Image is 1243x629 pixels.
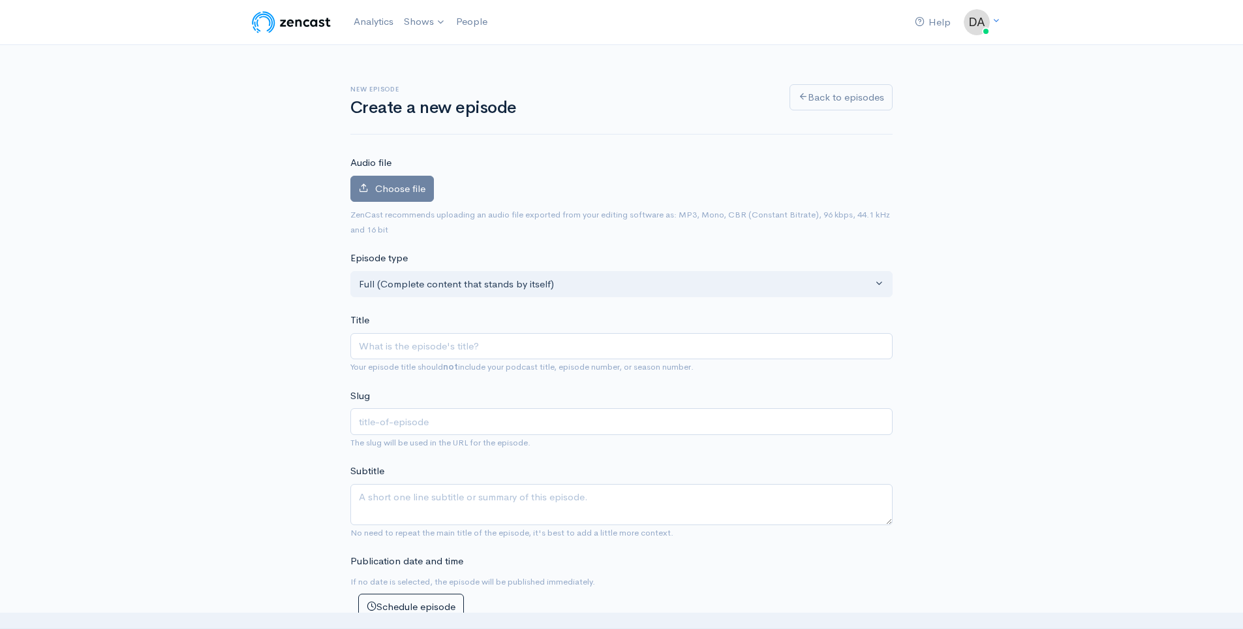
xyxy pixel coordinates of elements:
h1: Create a new episode [350,99,774,118]
strong: not [443,361,458,372]
a: Shows [399,8,451,37]
span: Choose file [375,182,425,195]
a: Back to episodes [790,84,893,111]
label: Publication date and time [350,554,463,569]
small: The slug will be used in the URL for the episode. [350,437,530,448]
img: ZenCast Logo [250,9,333,35]
label: Slug [350,389,370,404]
label: Title [350,313,369,328]
button: Full (Complete content that stands by itself) [350,271,893,298]
div: Full (Complete content that stands by itself) [359,277,872,292]
button: Schedule episode [358,594,464,621]
a: Help [910,8,956,37]
small: No need to repeat the main title of the episode, it's best to add a little more context. [350,527,673,538]
a: Analytics [348,8,399,36]
img: ... [964,9,990,35]
small: Your episode title should include your podcast title, episode number, or season number. [350,361,694,372]
h6: New episode [350,86,774,93]
small: If no date is selected, the episode will be published immediately. [350,576,595,587]
label: Subtitle [350,464,384,479]
label: Episode type [350,251,408,266]
small: ZenCast recommends uploading an audio file exported from your editing software as: MP3, Mono, CBR... [350,209,890,235]
input: What is the episode's title? [350,333,893,360]
a: People [451,8,493,36]
input: title-of-episode [350,408,893,435]
label: Audio file [350,155,391,170]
